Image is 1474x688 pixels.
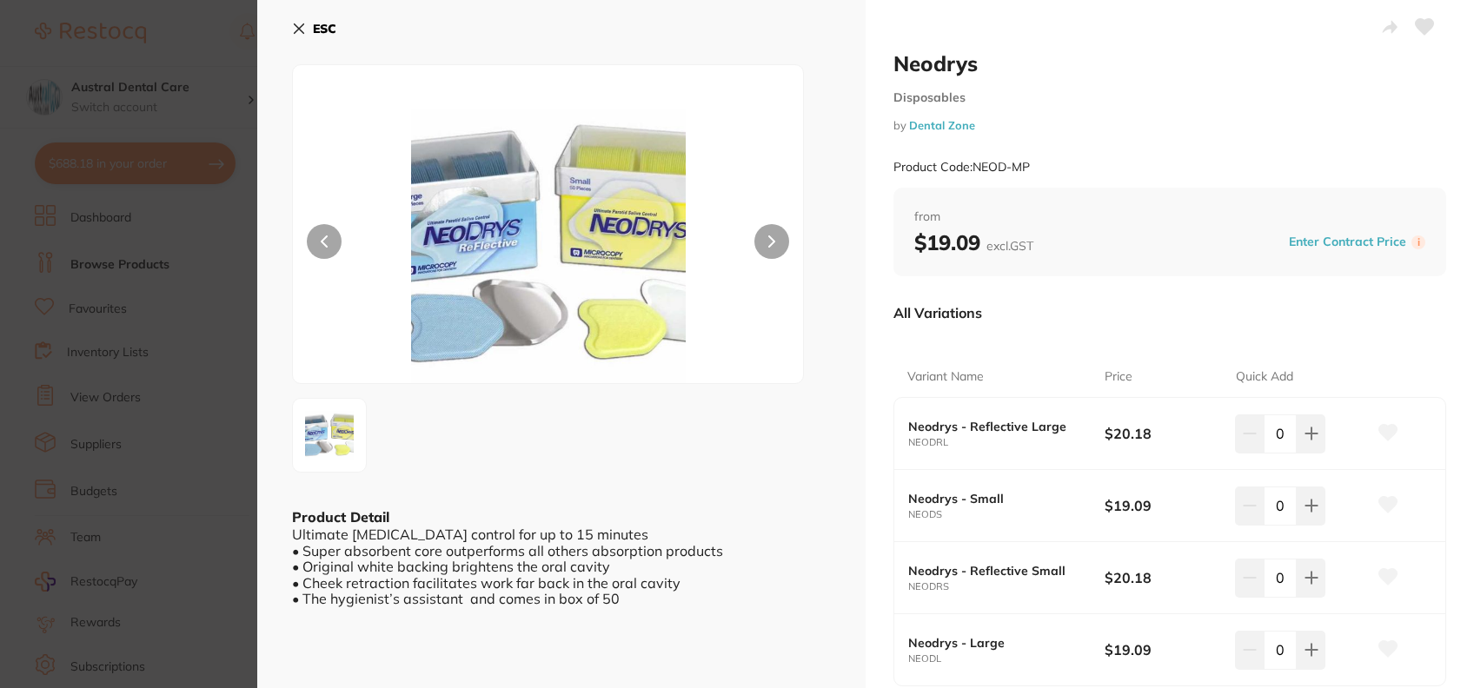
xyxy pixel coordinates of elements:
[292,508,389,526] b: Product Detail
[1105,568,1222,587] b: $20.18
[907,368,984,386] p: Variant Name
[893,90,1446,105] small: Disposables
[914,208,1425,226] span: from
[395,109,700,383] img: dmUtNTBQay5qcGc
[908,564,1085,578] b: Neodrys - Reflective Small
[908,420,1085,433] b: Neodrys - Reflective Large
[1411,235,1425,249] label: i
[908,492,1085,506] b: Neodrys - Small
[893,160,1030,175] small: Product Code: NEOD-MP
[1105,496,1222,515] b: $19.09
[313,21,336,36] b: ESC
[893,119,1446,132] small: by
[1105,640,1222,659] b: $19.09
[908,437,1105,448] small: NEODRL
[292,526,831,622] div: Ultimate [MEDICAL_DATA] control for up to 15 minutes • Super absorbent core outperforms all other...
[298,404,361,466] img: dmUtNTBQay5qcGc
[292,14,336,43] button: ESC
[908,653,1105,665] small: NEODL
[909,118,975,132] a: Dental Zone
[893,304,982,321] p: All Variations
[1105,368,1132,386] p: Price
[1105,424,1222,443] b: $20.18
[908,581,1105,592] small: NEODRS
[986,238,1033,254] span: excl. GST
[908,509,1105,520] small: NEODS
[1284,234,1411,250] button: Enter Contract Price
[908,636,1085,650] b: Neodrys - Large
[893,50,1446,76] h2: Neodrys
[914,229,1033,255] b: $19.09
[1236,368,1293,386] p: Quick Add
